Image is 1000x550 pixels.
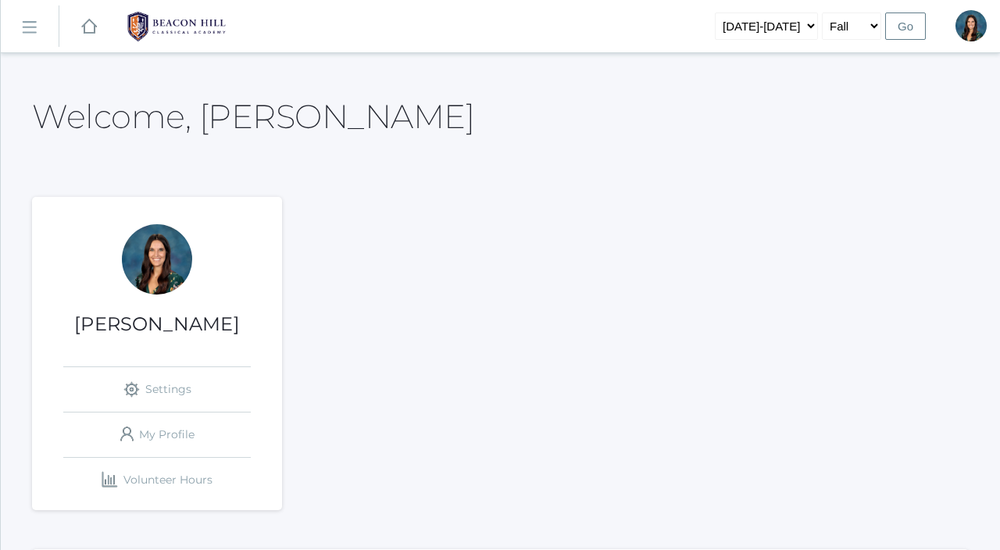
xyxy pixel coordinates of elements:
[63,458,251,502] a: Volunteer Hours
[32,314,282,334] h1: [PERSON_NAME]
[885,12,926,40] input: Go
[32,98,474,134] h2: Welcome, [PERSON_NAME]
[118,7,235,46] img: 1_BHCALogos-05.png
[955,10,987,41] div: Jordyn Dewey
[63,412,251,457] a: My Profile
[63,367,251,412] a: Settings
[122,224,192,295] div: Jordyn Dewey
